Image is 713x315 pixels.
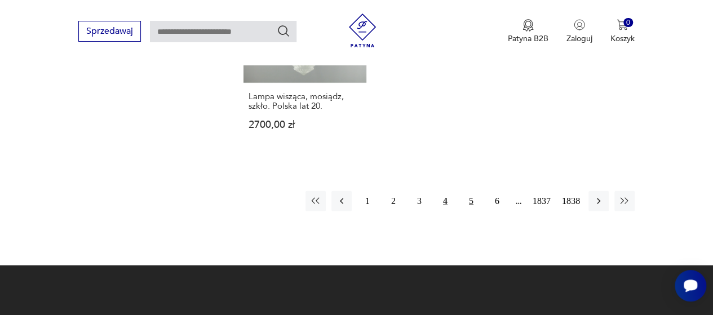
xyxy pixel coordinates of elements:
p: Patyna B2B [508,33,548,44]
button: 1 [357,191,378,211]
a: Ikona medaluPatyna B2B [508,19,548,44]
button: 1838 [559,191,583,211]
div: 0 [623,18,633,28]
img: Patyna - sklep z meblami i dekoracjami vintage [346,14,379,47]
iframe: Smartsupp widget button [675,270,706,301]
button: Patyna B2B [508,19,548,44]
button: 4 [435,191,455,211]
button: Szukaj [277,24,290,38]
button: Zaloguj [566,19,592,44]
button: 0Koszyk [610,19,635,44]
button: 6 [487,191,507,211]
img: Ikona medalu [522,19,534,32]
button: 1837 [530,191,553,211]
button: Sprzedawaj [78,21,141,42]
button: 2 [383,191,404,211]
p: Zaloguj [566,33,592,44]
button: 5 [461,191,481,211]
img: Ikona koszyka [617,19,628,30]
p: Koszyk [610,33,635,44]
h3: Lampa wisząca, mosiądz, szkło. Polska lat 20. [249,92,361,111]
p: 2700,00 zł [249,120,361,130]
button: 3 [409,191,429,211]
img: Ikonka użytkownika [574,19,585,30]
a: Sprzedawaj [78,28,141,36]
